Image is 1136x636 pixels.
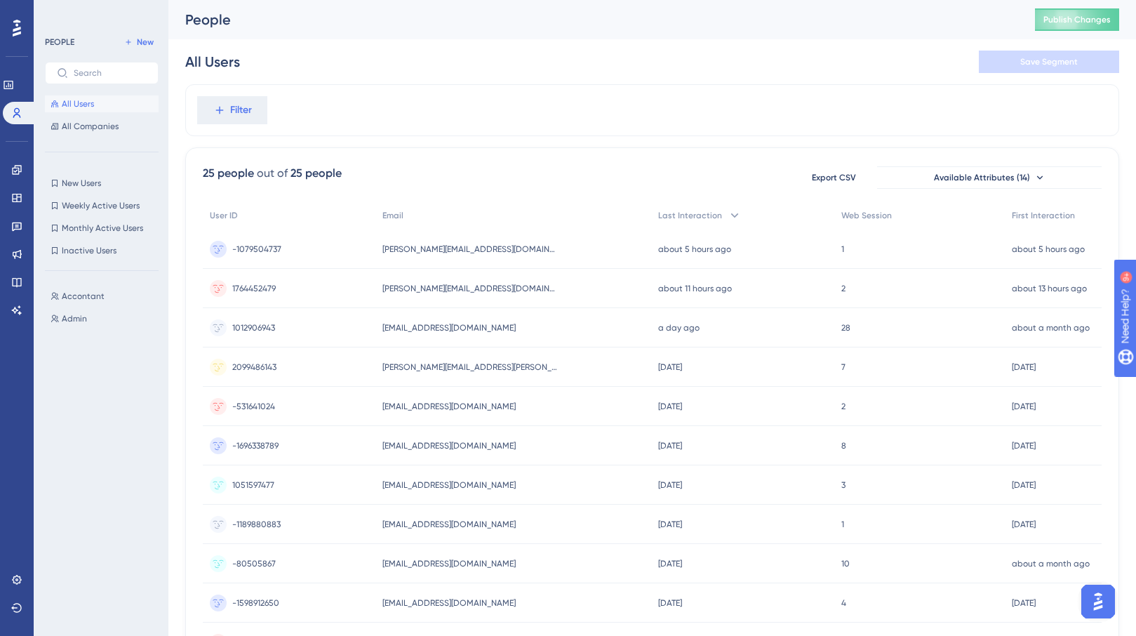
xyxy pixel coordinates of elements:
[95,7,104,18] div: 9+
[841,479,846,491] span: 3
[1012,441,1036,451] time: [DATE]
[45,197,159,214] button: Weekly Active Users
[658,362,682,372] time: [DATE]
[119,34,159,51] button: New
[232,597,279,609] span: -1598912650
[257,165,288,182] div: out of
[658,441,682,451] time: [DATE]
[841,210,892,221] span: Web Session
[658,244,731,254] time: about 5 hours ago
[841,362,846,373] span: 7
[841,519,844,530] span: 1
[62,313,87,324] span: Admin
[1012,244,1085,254] time: about 5 hours ago
[45,242,159,259] button: Inactive Users
[1012,362,1036,372] time: [DATE]
[1012,598,1036,608] time: [DATE]
[382,244,558,255] span: [PERSON_NAME][EMAIL_ADDRESS][DOMAIN_NAME]
[841,244,844,255] span: 1
[658,480,682,490] time: [DATE]
[382,597,516,609] span: [EMAIL_ADDRESS][DOMAIN_NAME]
[877,166,1102,189] button: Available Attributes (14)
[203,165,254,182] div: 25 people
[812,172,856,183] span: Export CSV
[658,210,722,221] span: Last Interaction
[45,37,74,48] div: PEOPLE
[62,223,143,234] span: Monthly Active Users
[1012,559,1090,569] time: about a month ago
[210,210,238,221] span: User ID
[1035,8,1119,31] button: Publish Changes
[232,479,274,491] span: 1051597477
[74,68,147,78] input: Search
[382,210,403,221] span: Email
[45,288,167,305] button: Accontant
[658,284,732,293] time: about 11 hours ago
[1012,284,1087,293] time: about 13 hours ago
[1012,519,1036,529] time: [DATE]
[232,558,276,569] span: -80505867
[62,98,94,110] span: All Users
[62,121,119,132] span: All Companies
[658,598,682,608] time: [DATE]
[232,283,276,294] span: 1764452479
[658,323,700,333] time: a day ago
[382,322,516,333] span: [EMAIL_ADDRESS][DOMAIN_NAME]
[33,4,88,20] span: Need Help?
[185,52,240,72] div: All Users
[62,200,140,211] span: Weekly Active Users
[232,401,275,412] span: -531641024
[841,401,846,412] span: 2
[382,479,516,491] span: [EMAIL_ADDRESS][DOMAIN_NAME]
[841,440,846,451] span: 8
[197,96,267,124] button: Filter
[382,401,516,412] span: [EMAIL_ADDRESS][DOMAIN_NAME]
[45,220,159,237] button: Monthly Active Users
[658,402,682,411] time: [DATE]
[62,245,116,256] span: Inactive Users
[798,166,869,189] button: Export CSV
[841,322,850,333] span: 28
[1020,56,1078,67] span: Save Segment
[658,559,682,569] time: [DATE]
[1077,581,1119,623] iframe: UserGuiding AI Assistant Launcher
[382,362,558,373] span: [PERSON_NAME][EMAIL_ADDRESS][PERSON_NAME][DOMAIN_NAME]
[290,165,342,182] div: 25 people
[1012,210,1075,221] span: First Interaction
[45,175,159,192] button: New Users
[45,118,159,135] button: All Companies
[232,244,281,255] span: -1079504737
[62,178,101,189] span: New Users
[185,10,1000,29] div: People
[841,283,846,294] span: 2
[1012,323,1090,333] time: about a month ago
[232,519,281,530] span: -1189880883
[232,322,275,333] span: 1012906943
[137,37,154,48] span: New
[45,95,159,112] button: All Users
[934,172,1030,183] span: Available Attributes (14)
[232,362,276,373] span: 2099486143
[45,310,167,327] button: Admin
[382,558,516,569] span: [EMAIL_ADDRESS][DOMAIN_NAME]
[232,440,279,451] span: -1696338789
[230,102,252,119] span: Filter
[1012,480,1036,490] time: [DATE]
[658,519,682,529] time: [DATE]
[841,558,850,569] span: 10
[1043,14,1111,25] span: Publish Changes
[841,597,846,609] span: 4
[1012,402,1036,411] time: [DATE]
[382,440,516,451] span: [EMAIL_ADDRESS][DOMAIN_NAME]
[382,283,558,294] span: [PERSON_NAME][EMAIL_ADDRESS][DOMAIN_NAME]
[979,51,1119,73] button: Save Segment
[382,519,516,530] span: [EMAIL_ADDRESS][DOMAIN_NAME]
[62,291,105,302] span: Accontant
